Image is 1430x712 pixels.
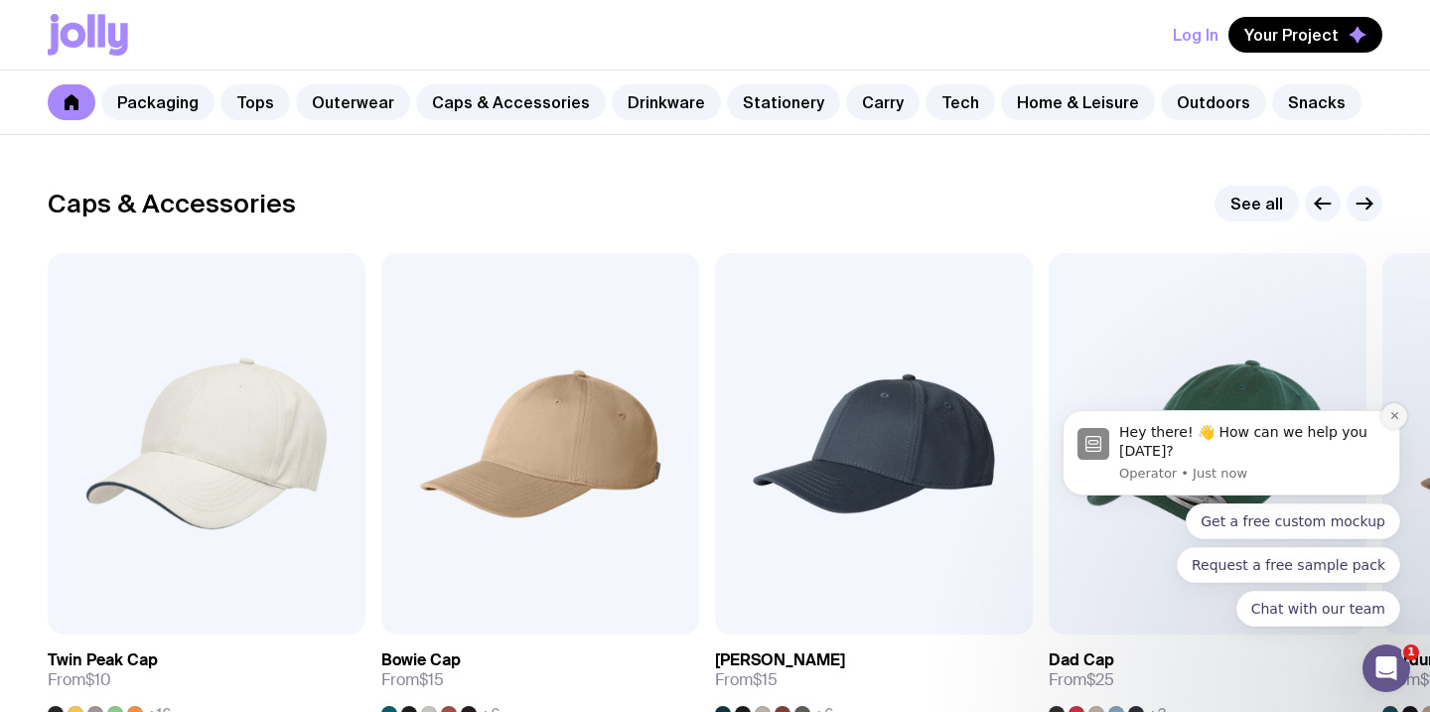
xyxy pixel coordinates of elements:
[1049,670,1114,690] span: From
[220,84,290,120] a: Tops
[419,669,444,690] span: $15
[1362,644,1410,692] iframe: Intercom live chat
[381,670,444,690] span: From
[1161,84,1266,120] a: Outdoors
[715,670,778,690] span: From
[381,650,461,670] h3: Bowie Cap
[416,84,606,120] a: Caps & Accessories
[715,650,845,670] h3: [PERSON_NAME]
[296,84,410,120] a: Outerwear
[1228,17,1382,53] button: Your Project
[1049,650,1114,670] h3: Dad Cap
[1086,669,1114,690] span: $25
[48,650,158,670] h3: Twin Peak Cap
[1244,25,1339,45] span: Your Project
[846,84,920,120] a: Carry
[612,84,721,120] a: Drinkware
[101,84,214,120] a: Packaging
[1215,186,1299,221] a: See all
[1173,17,1218,53] button: Log In
[85,669,111,690] span: $10
[1403,644,1419,660] span: 1
[1033,257,1430,658] iframe: Intercom notifications message
[48,189,296,218] h2: Caps & Accessories
[926,84,995,120] a: Tech
[1272,84,1361,120] a: Snacks
[753,669,778,690] span: $15
[727,84,840,120] a: Stationery
[48,670,111,690] span: From
[1001,84,1155,120] a: Home & Leisure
